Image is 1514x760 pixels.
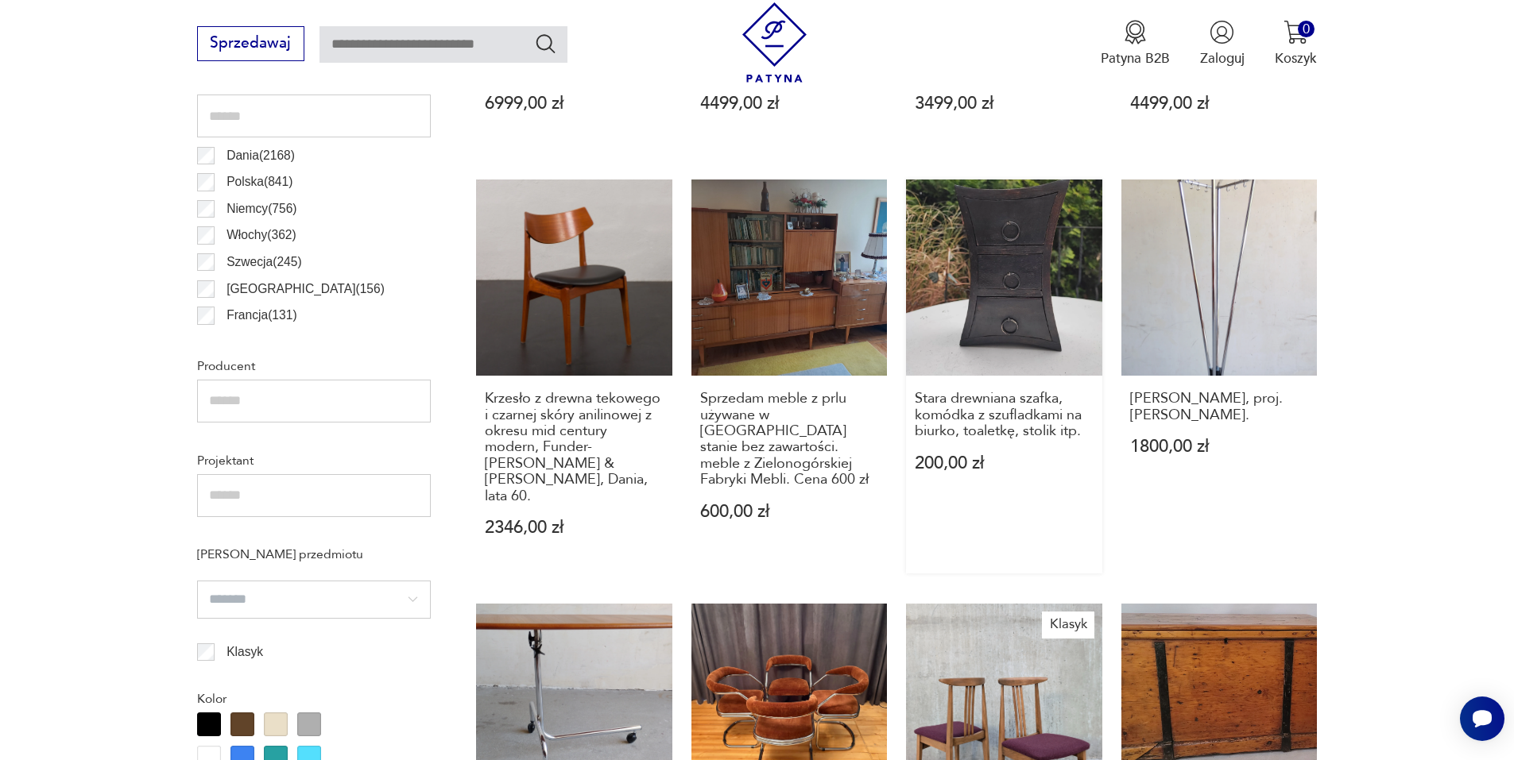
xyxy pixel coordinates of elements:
a: Sprzedawaj [197,38,304,51]
p: [GEOGRAPHIC_DATA] ( 156 ) [227,279,385,299]
a: Stara drewniana szafka, komódka z szufladkami na biurko, toaletkę, stolik itp.Stara drewniana sza... [906,179,1102,573]
iframe: Smartsupp widget button [1460,696,1504,741]
h3: Stara drewniana szafka, komódka z szufladkami na biurko, toaletkę, stolik itp. [915,391,1094,439]
h3: [PERSON_NAME], proj. [PERSON_NAME]. [1130,391,1309,423]
p: 4499,00 zł [1130,95,1309,112]
button: 0Koszyk [1275,20,1317,68]
p: Dania ( 2168 ) [227,145,295,166]
p: Włochy ( 362 ) [227,225,296,245]
p: Klasyk [227,642,263,662]
p: Kolor [197,689,431,709]
p: 6999,00 zł [485,95,664,112]
p: 3499,00 zł [915,95,1094,112]
p: 1800,00 zł [1130,438,1309,455]
a: Wieszak Bauhaus, proj. Willy Van der Meeren.[PERSON_NAME], proj. [PERSON_NAME].1800,00 zł [1121,179,1318,573]
p: Szwecja ( 245 ) [227,252,302,272]
p: Zaloguj [1200,49,1245,68]
p: 600,00 zł [700,503,879,520]
p: Czechy ( 121 ) [227,332,296,353]
p: 200,00 zł [915,455,1094,472]
button: Sprzedawaj [197,26,304,61]
p: 2346,00 zł [485,519,664,536]
a: Ikona medaluPatyna B2B [1101,20,1170,68]
p: 4499,00 zł [700,95,879,112]
a: Sprzedam meble z prlu używane w dobrym stanie bez zawartości. meble z Zielonogórskiej Fabryki Meb... [691,179,888,573]
h3: Sprzedam meble z prlu używane w [GEOGRAPHIC_DATA] stanie bez zawartości. meble z Zielonogórskiej ... [700,391,879,488]
p: Niemcy ( 756 ) [227,199,296,219]
p: Koszyk [1275,49,1317,68]
img: Ikona medalu [1123,20,1148,44]
button: Patyna B2B [1101,20,1170,68]
p: Producent [197,356,431,376]
img: Ikonka użytkownika [1210,20,1234,44]
div: 0 [1298,21,1315,37]
p: Patyna B2B [1101,49,1170,68]
p: [PERSON_NAME] przedmiotu [197,544,431,565]
h3: Krzesło z drewna tekowego i czarnej skóry anilinowej z okresu mid century modern, Funder-[PERSON_... [485,391,664,504]
button: Szukaj [534,32,557,55]
a: Krzesło z drewna tekowego i czarnej skóry anilinowej z okresu mid century modern, Funder-Schmidt ... [476,179,672,573]
img: Ikona koszyka [1284,20,1308,44]
p: Francja ( 131 ) [227,305,296,326]
button: Zaloguj [1200,20,1245,68]
p: Polska ( 841 ) [227,172,292,192]
img: Patyna - sklep z meblami i dekoracjami vintage [734,2,815,83]
p: Projektant [197,450,431,471]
